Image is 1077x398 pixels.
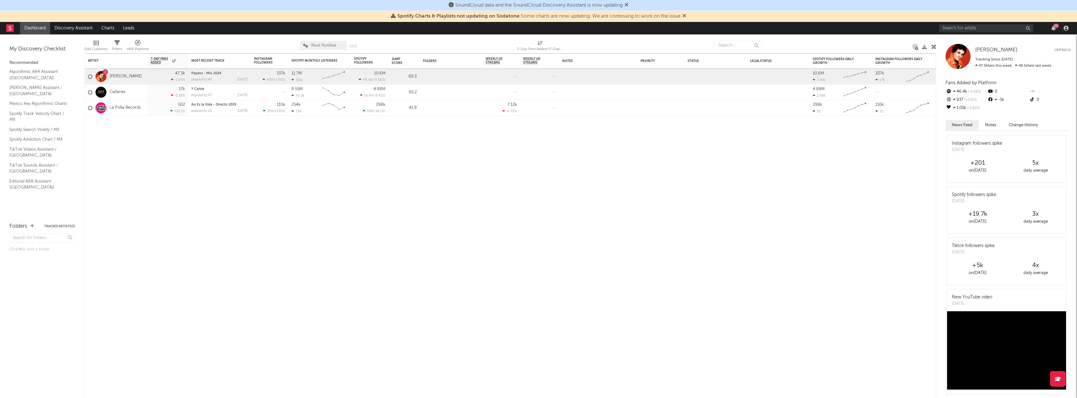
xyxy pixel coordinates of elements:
div: 734 [291,109,301,113]
span: +176 % [963,98,977,102]
span: 254 [267,110,273,113]
input: Search for folders... [9,234,75,243]
span: 47.3k fans this week [975,64,1012,68]
div: 337k [875,71,884,75]
div: Filters [112,45,122,53]
span: Weekly UK Streams [523,57,547,65]
svg: Chart title [320,100,348,116]
div: Spotify Followers Daily Growth [813,57,860,65]
a: Leads [119,22,139,34]
div: [DATE] [952,249,995,256]
svg: Chart title [841,100,869,116]
div: -- [1029,88,1071,96]
a: Spotify Addiction Chart / MX [9,136,69,143]
span: -5.41 % [374,94,384,97]
a: Caifanes [110,90,126,95]
div: 10.6M [374,71,385,75]
svg: Chart title [320,69,348,85]
button: Change History [1002,120,1044,130]
span: Fans Added by Platform [946,80,997,85]
div: Notes [562,59,625,63]
div: [DATE] [237,78,248,81]
div: Y Caíste [191,87,248,91]
div: Spotify Monthly Listeners [291,59,338,63]
div: Legal Status [750,59,791,63]
div: 11.7M [291,71,302,75]
div: 7-Day Fans Added (7-Day Fans Added) [517,38,564,56]
div: Priority [641,59,666,63]
svg: Chart title [320,85,348,100]
a: Algorithmic A&R Assistant ([GEOGRAPHIC_DATA]) [9,68,69,81]
div: ( ) [263,78,285,82]
div: +19.7k [949,210,1007,218]
span: Dismiss [625,3,628,8]
span: 16.4k [364,94,373,97]
span: : Some charts are now updating. We are continuing to work on the issue [397,14,681,19]
div: 41.9 [392,104,417,112]
div: 502 [178,103,185,107]
a: [PERSON_NAME] Assistant / [GEOGRAPHIC_DATA] [9,84,69,97]
div: ( ) [360,93,385,97]
div: 7.12k [508,103,517,107]
a: [PERSON_NAME] [110,74,142,79]
div: 0 [987,88,1029,96]
span: 7-Day Fans Added [151,57,171,65]
div: 4 x [1007,262,1064,269]
button: Save [349,44,357,48]
div: +201 [949,159,1007,167]
div: -1.54 % [171,78,185,82]
div: Folders [423,59,470,63]
div: daily average [1007,218,1064,225]
span: 937 [267,78,273,82]
div: Así Es la Vida - Directo 2019 [191,103,248,106]
div: Jump Score [392,57,407,65]
div: 4.88M [813,87,825,91]
div: 176 [875,78,885,82]
div: 17k [179,87,185,91]
div: 215k [291,78,303,82]
a: Así Es la Vida - Directo 2019 [191,103,236,106]
div: A&R Pipeline [127,45,149,53]
input: Search for artists [939,24,1033,32]
span: -0.58 % [373,78,384,82]
span: Spotify Charts & Playlists not updating on Sodatone [397,14,519,19]
a: Spotify Track Velocity Chart / MX [9,110,69,123]
div: My Discovery Checklist [9,45,75,53]
div: 5 x [1007,159,1064,167]
div: 2.59k [813,94,826,98]
div: Filters [112,38,122,56]
span: +135 % [274,110,284,113]
a: Spotify Search Virality / MX [9,126,69,133]
div: 21 [875,109,883,113]
div: ( ) [363,109,385,113]
div: 1.05k [946,104,987,112]
a: TikTok Videos Assistant / [GEOGRAPHIC_DATA] [9,146,69,159]
div: 70.2k [291,94,304,98]
a: Mexico Key Algorithmic Charts [9,100,69,107]
a: Charts [97,22,119,34]
span: [PERSON_NAME] [975,47,1018,53]
svg: Chart title [904,100,932,116]
div: Edit Columns [85,38,107,56]
div: Tiktok followers spike [952,243,995,249]
span: Weekly US Streams [486,57,508,65]
div: Most Recent Track [191,59,238,63]
div: 0 [1029,96,1071,104]
div: [DATE] [237,109,248,113]
input: Search... [715,41,762,50]
a: Y Caíste [191,87,204,91]
div: ( ) [263,109,285,113]
button: Untrack [1054,47,1071,53]
div: Artist [88,59,135,63]
div: 110k [277,103,285,107]
div: Status [688,59,728,63]
div: 298k [376,103,385,107]
button: Tracked Artists(3) [44,225,75,228]
div: Edit Columns [85,45,107,53]
div: Click to add a folder. [9,246,75,253]
div: 32 [813,109,821,113]
div: 47.3k [175,71,185,75]
div: 4.88M [374,87,385,91]
button: News Feed [946,120,979,130]
div: Folders [9,223,27,230]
